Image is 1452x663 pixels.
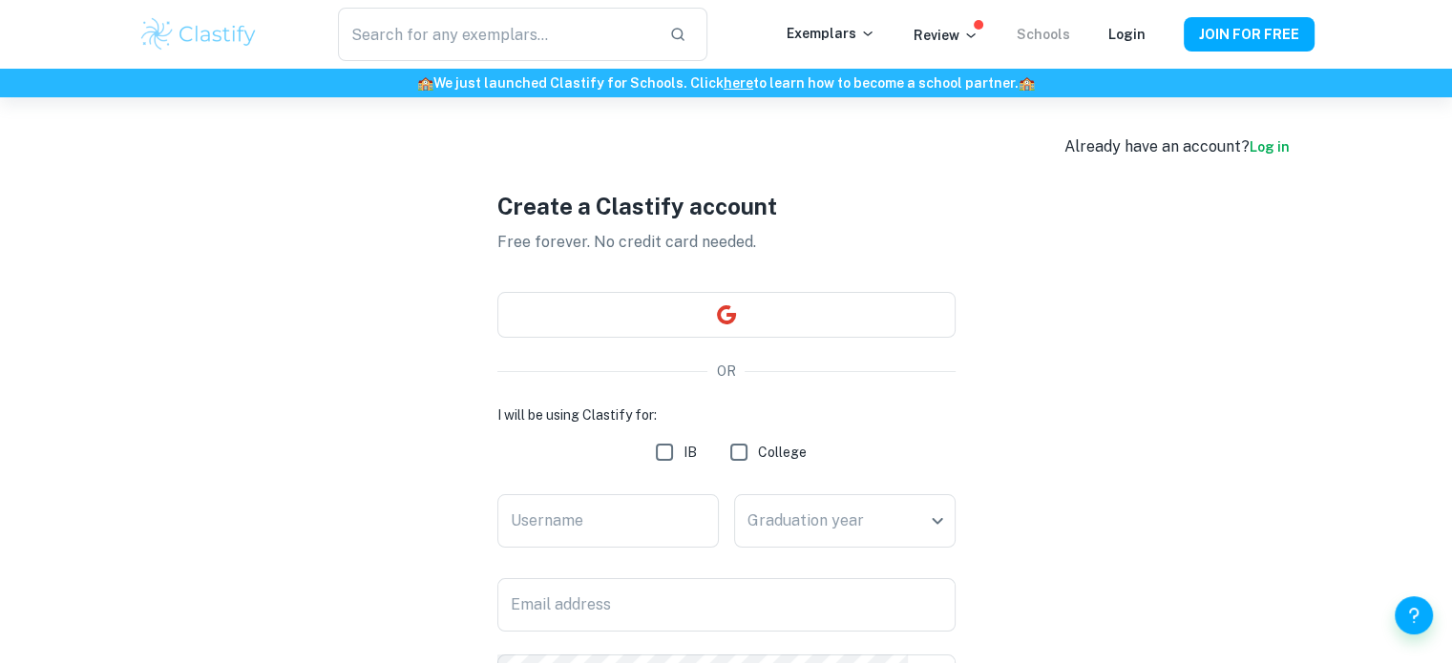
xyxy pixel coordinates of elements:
span: 🏫 [417,75,433,91]
p: Review [914,25,979,46]
p: OR [717,361,736,382]
button: JOIN FOR FREE [1184,17,1315,52]
h6: I will be using Clastify for: [497,404,956,425]
a: Log in [1250,139,1290,155]
h1: Create a Clastify account [497,189,956,223]
p: Free forever. No credit card needed. [497,231,956,254]
a: Login [1108,27,1146,42]
span: College [758,442,807,463]
div: Already have an account? [1064,135,1290,158]
h6: We just launched Clastify for Schools. Click to learn how to become a school partner. [4,73,1448,93]
input: Search for any exemplars... [338,8,653,61]
button: Help and Feedback [1395,596,1433,634]
a: here [724,75,753,91]
span: IB [684,442,697,463]
a: Schools [1017,27,1070,42]
p: Exemplars [787,23,875,44]
span: 🏫 [1019,75,1035,91]
img: Clastify logo [138,15,260,53]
